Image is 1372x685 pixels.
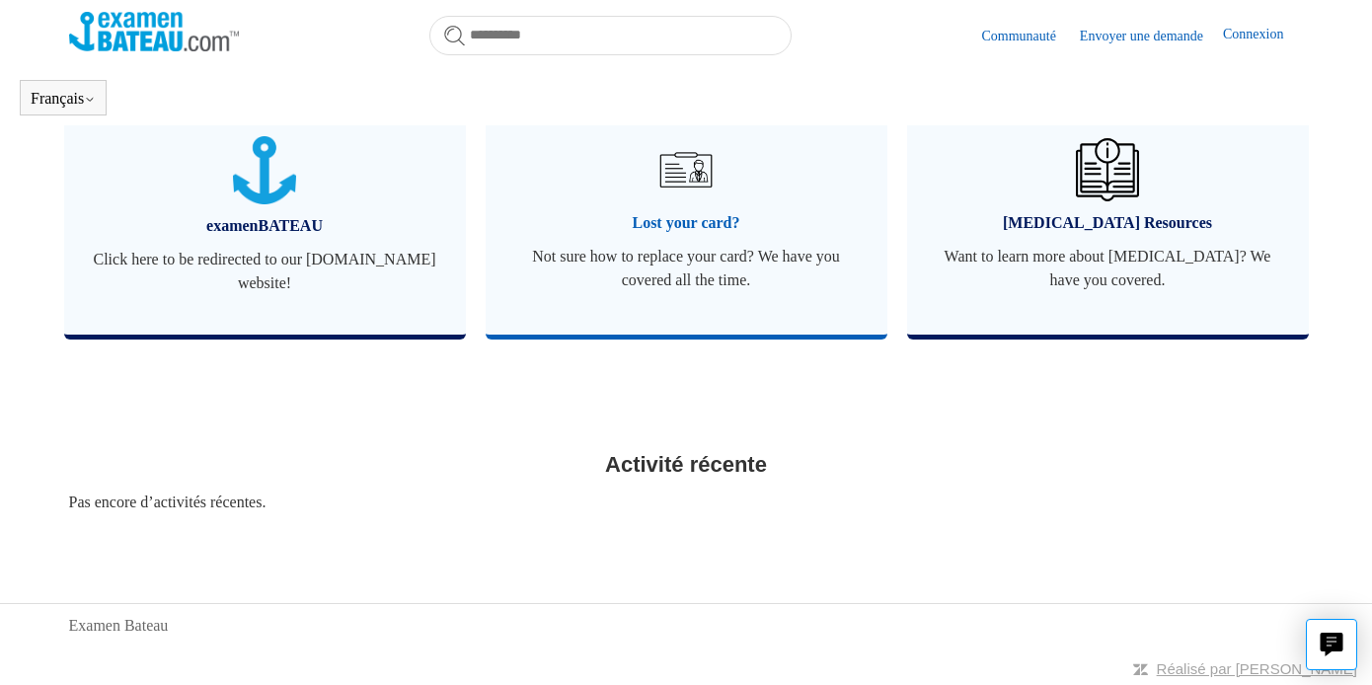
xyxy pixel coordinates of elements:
span: [MEDICAL_DATA] Resources [937,211,1279,235]
a: [MEDICAL_DATA] Resources Want to learn more about [MEDICAL_DATA]? We have you covered. [907,97,1309,335]
span: Lost your card? [515,211,858,235]
button: Live chat [1306,619,1357,670]
a: examenBATEAU Click here to be redirected to our [DOMAIN_NAME] website! [64,97,466,335]
img: 01JHREV2E6NG3DHE8VTG8QH796 [1076,138,1139,201]
a: Connexion [1223,24,1303,47]
h2: Activité récente [69,448,1304,481]
span: examenBATEAU [94,214,436,238]
div: Pas encore d’activités récentes. [69,491,1304,514]
a: Communauté [981,26,1075,46]
span: Want to learn more about [MEDICAL_DATA]? We have you covered. [937,245,1279,292]
a: Envoyer une demande [1080,26,1223,46]
span: Click here to be redirected to our [DOMAIN_NAME] website! [94,248,436,295]
button: Français [31,90,96,108]
a: Lost your card? Not sure how to replace your card? We have you covered all the time. [486,97,887,335]
input: Rechercher [429,16,792,55]
a: Réalisé par [PERSON_NAME] [1157,660,1357,677]
a: Examen Bateau [69,614,169,638]
img: Page d’accueil du Centre d’aide Examen Bateau [69,12,240,51]
img: 01JRG6G4NA4NJ1BVG8MJM761YH [651,135,721,204]
span: Not sure how to replace your card? We have you covered all the time. [515,245,858,292]
img: 01JTNN85WSQ5FQ6HNXPDSZ7SRA [233,136,296,204]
